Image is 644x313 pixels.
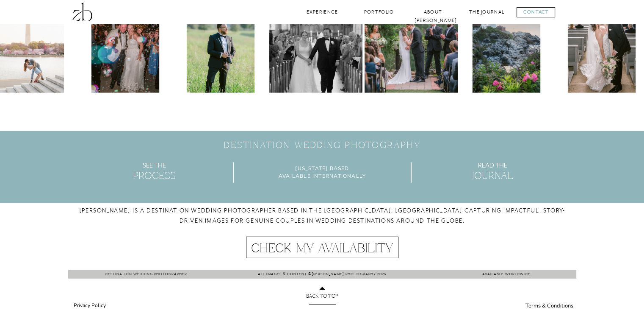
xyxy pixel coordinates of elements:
a: Journal [459,170,527,184]
p: Available worldwide [458,271,555,279]
h3: Destination Wedding Photography [157,139,488,151]
p: All Images & Content ©[PERSON_NAME] Photography 2025 [242,271,402,279]
a: Check My Availability [248,241,396,254]
a: Privacy Policy [68,302,112,310]
a: Read the [466,161,520,170]
h2: Destination Wedding Photographer [70,271,222,279]
a: Experience [305,8,340,16]
a: back to top [272,294,372,302]
a: About [PERSON_NAME] [415,8,452,16]
h2: [PERSON_NAME] is a destination Wedding photographer based in the [GEOGRAPHIC_DATA], [GEOGRAPHIC_D... [68,205,576,237]
a: See The [128,161,181,170]
h2: [US_STATE] Based Available Internationally [243,165,402,181]
a: Terms & Conditions [522,302,576,310]
a: The Journal [469,8,505,16]
a: Process [120,170,188,184]
a: Portfolio [362,8,396,16]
